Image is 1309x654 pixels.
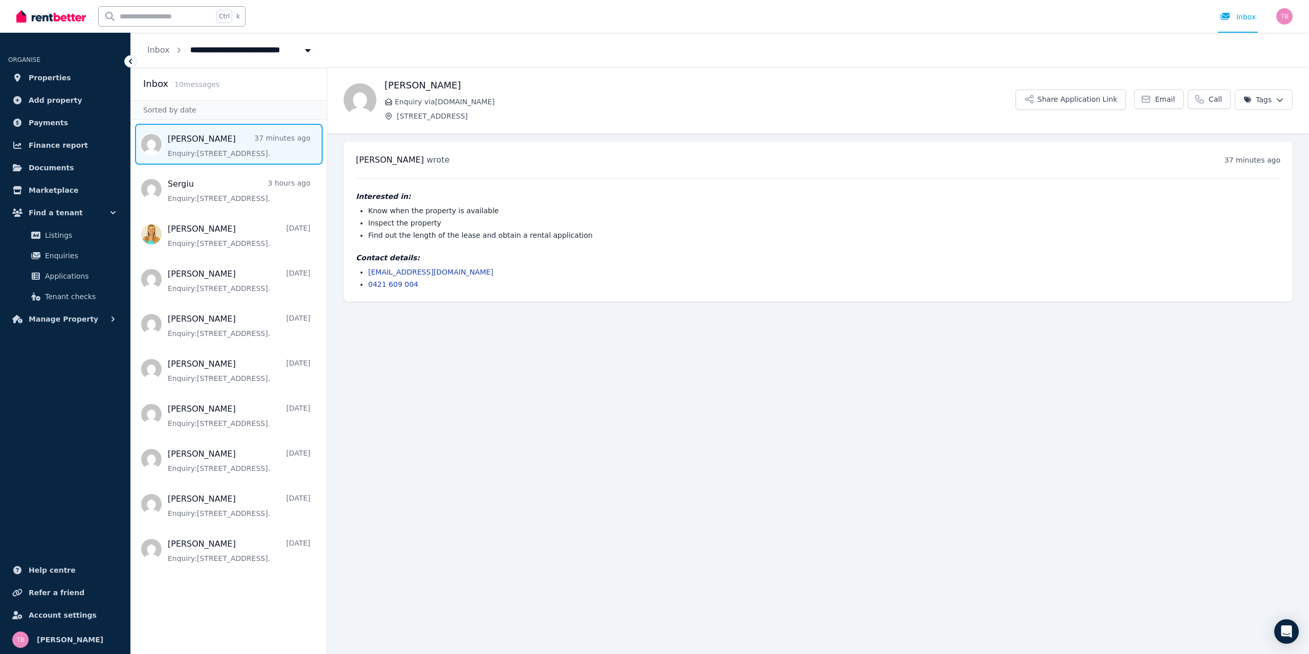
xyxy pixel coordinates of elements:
div: Open Intercom Messenger [1274,619,1299,644]
nav: Message list [131,120,327,574]
a: [EMAIL_ADDRESS][DOMAIN_NAME] [368,268,493,276]
a: Email [1134,89,1184,109]
span: [PERSON_NAME] [356,155,424,165]
span: [PERSON_NAME] [37,634,103,646]
a: [PERSON_NAME][DATE]Enquiry:[STREET_ADDRESS]. [168,493,310,518]
a: Finance report [8,135,122,155]
span: 10 message s [174,80,219,88]
span: Help centre [29,564,76,576]
a: [PERSON_NAME][DATE]Enquiry:[STREET_ADDRESS]. [168,313,310,339]
a: Help centre [8,560,122,580]
a: Marketplace [8,180,122,200]
span: Add property [29,94,82,106]
span: Marketplace [29,184,78,196]
span: Refer a friend [29,587,84,599]
span: k [236,12,240,20]
a: Listings [12,225,118,245]
a: [PERSON_NAME][DATE]Enquiry:[STREET_ADDRESS]. [168,448,310,473]
nav: Breadcrumb [131,33,329,67]
div: Inbox [1220,12,1256,22]
li: Know when the property is available [368,206,1280,216]
a: Properties [8,67,122,88]
a: Inbox [147,45,170,55]
span: Email [1155,94,1175,104]
span: Payments [29,117,68,129]
a: Call [1188,89,1231,109]
span: Properties [29,72,71,84]
time: 37 minutes ago [1225,156,1280,164]
span: [STREET_ADDRESS] [397,111,1015,121]
a: Enquiries [12,245,118,266]
button: Manage Property [8,309,122,329]
a: [PERSON_NAME][DATE]Enquiry:[STREET_ADDRESS]. [168,403,310,429]
li: Inspect the property [368,218,1280,228]
img: Tania Burke [1276,8,1293,25]
a: 0421 609 004 [368,280,418,288]
span: Ctrl [216,10,232,23]
img: Tania Burke [12,632,29,648]
button: Share Application Link [1015,89,1126,110]
span: Call [1209,94,1222,104]
span: Finance report [29,139,88,151]
span: Documents [29,162,74,174]
span: Tags [1244,95,1272,105]
a: Add property [8,90,122,110]
span: wrote [426,155,449,165]
span: Applications [45,270,114,282]
a: Applications [12,266,118,286]
span: Tenant checks [45,290,114,303]
a: [PERSON_NAME]37 minutes agoEnquiry:[STREET_ADDRESS]. [168,133,310,159]
a: Refer a friend [8,582,122,603]
span: Account settings [29,609,97,621]
li: Find out the length of the lease and obtain a rental application [368,230,1280,240]
a: Account settings [8,605,122,625]
span: Enquiries [45,250,114,262]
button: Tags [1235,89,1293,110]
a: Documents [8,157,122,178]
h4: Interested in: [356,191,1280,201]
button: Find a tenant [8,202,122,223]
span: Find a tenant [29,207,83,219]
a: Sergiu3 hours agoEnquiry:[STREET_ADDRESS]. [168,178,310,204]
h4: Contact details: [356,253,1280,263]
div: Sorted by date [131,100,327,120]
img: RentBetter [16,9,86,24]
a: [PERSON_NAME][DATE]Enquiry:[STREET_ADDRESS]. [168,358,310,384]
span: Listings [45,229,114,241]
span: ORGANISE [8,56,40,63]
a: Payments [8,112,122,133]
h1: [PERSON_NAME] [385,78,1015,93]
img: Tania Johnson [344,83,376,116]
span: Enquiry via [DOMAIN_NAME] [395,97,1015,107]
a: [PERSON_NAME][DATE]Enquiry:[STREET_ADDRESS]. [168,223,310,249]
a: [PERSON_NAME][DATE]Enquiry:[STREET_ADDRESS]. [168,268,310,294]
a: [PERSON_NAME][DATE]Enquiry:[STREET_ADDRESS]. [168,538,310,563]
h2: Inbox [143,77,168,91]
span: Manage Property [29,313,98,325]
a: Tenant checks [12,286,118,307]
